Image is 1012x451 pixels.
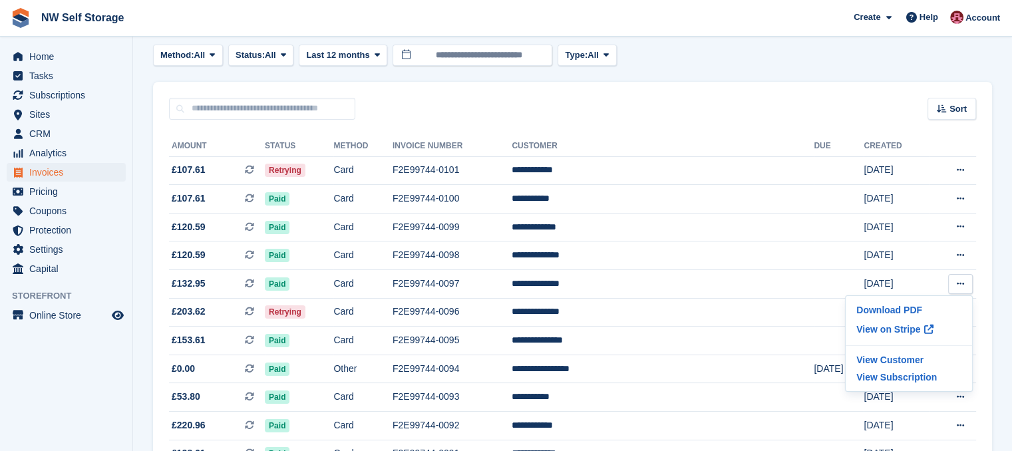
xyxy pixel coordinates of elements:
[333,213,393,241] td: Card
[393,327,512,355] td: F2E99744-0095
[172,277,206,291] span: £132.95
[12,289,132,303] span: Storefront
[864,156,928,185] td: [DATE]
[172,418,206,432] span: £220.96
[814,355,864,383] td: [DATE]
[169,136,265,157] th: Amount
[265,192,289,206] span: Paid
[153,45,223,67] button: Method: All
[393,213,512,241] td: F2E99744-0099
[172,163,206,177] span: £107.61
[851,319,967,340] p: View on Stripe
[172,305,206,319] span: £203.62
[393,298,512,327] td: F2E99744-0096
[512,136,814,157] th: Customer
[236,49,265,62] span: Status:
[333,298,393,327] td: Card
[7,163,126,182] a: menu
[854,11,880,24] span: Create
[172,390,200,404] span: £53.80
[7,67,126,85] a: menu
[29,163,109,182] span: Invoices
[864,136,928,157] th: Created
[333,327,393,355] td: Card
[393,270,512,299] td: F2E99744-0097
[814,136,864,157] th: Due
[851,369,967,386] a: View Subscription
[172,248,206,262] span: £120.59
[299,45,387,67] button: Last 12 months
[172,192,206,206] span: £107.61
[265,305,305,319] span: Retrying
[7,202,126,220] a: menu
[393,185,512,214] td: F2E99744-0100
[29,221,109,239] span: Protection
[265,49,276,62] span: All
[7,86,126,104] a: menu
[851,351,967,369] a: View Customer
[29,182,109,201] span: Pricing
[7,182,126,201] a: menu
[172,362,195,376] span: £0.00
[333,185,393,214] td: Card
[265,334,289,347] span: Paid
[172,220,206,234] span: £120.59
[7,306,126,325] a: menu
[7,105,126,124] a: menu
[11,8,31,28] img: stora-icon-8386f47178a22dfd0bd8f6a31ec36ba5ce8667c1dd55bd0f319d3a0aa187defe.svg
[333,156,393,185] td: Card
[565,49,588,62] span: Type:
[7,144,126,162] a: menu
[393,241,512,270] td: F2E99744-0098
[864,213,928,241] td: [DATE]
[29,124,109,143] span: CRM
[393,355,512,383] td: F2E99744-0094
[228,45,293,67] button: Status: All
[265,277,289,291] span: Paid
[29,306,109,325] span: Online Store
[265,221,289,234] span: Paid
[393,136,512,157] th: Invoice Number
[29,67,109,85] span: Tasks
[588,49,599,62] span: All
[7,259,126,278] a: menu
[29,240,109,259] span: Settings
[29,105,109,124] span: Sites
[172,333,206,347] span: £153.61
[265,164,305,177] span: Retrying
[333,270,393,299] td: Card
[333,383,393,412] td: Card
[851,301,967,319] a: Download PDF
[7,124,126,143] a: menu
[393,156,512,185] td: F2E99744-0101
[558,45,616,67] button: Type: All
[393,383,512,412] td: F2E99744-0093
[29,86,109,104] span: Subscriptions
[950,11,963,24] img: Josh Vines
[265,390,289,404] span: Paid
[864,241,928,270] td: [DATE]
[333,355,393,383] td: Other
[29,259,109,278] span: Capital
[333,136,393,157] th: Method
[333,412,393,440] td: Card
[864,185,928,214] td: [DATE]
[110,307,126,323] a: Preview store
[306,49,369,62] span: Last 12 months
[194,49,206,62] span: All
[864,270,928,299] td: [DATE]
[265,419,289,432] span: Paid
[265,363,289,376] span: Paid
[333,241,393,270] td: Card
[864,412,928,440] td: [DATE]
[393,412,512,440] td: F2E99744-0092
[29,144,109,162] span: Analytics
[36,7,129,29] a: NW Self Storage
[965,11,1000,25] span: Account
[265,249,289,262] span: Paid
[7,47,126,66] a: menu
[7,240,126,259] a: menu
